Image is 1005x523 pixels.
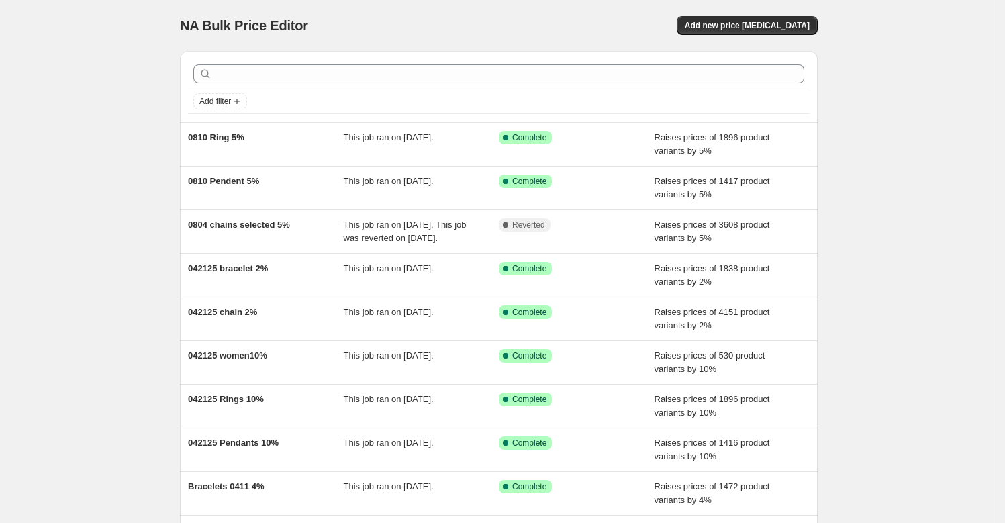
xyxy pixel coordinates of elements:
[512,263,546,274] span: Complete
[344,438,434,448] span: This job ran on [DATE].
[512,220,545,230] span: Reverted
[188,350,267,361] span: 042125 women10%
[344,220,467,243] span: This job ran on [DATE]. This job was reverted on [DATE].
[655,350,765,374] span: Raises prices of 530 product variants by 10%
[512,481,546,492] span: Complete
[199,96,231,107] span: Add filter
[188,132,244,142] span: 0810 Ring 5%
[180,18,308,33] span: NA Bulk Price Editor
[677,16,818,35] button: Add new price [MEDICAL_DATA]
[193,93,247,109] button: Add filter
[344,132,434,142] span: This job ran on [DATE].
[512,350,546,361] span: Complete
[512,176,546,187] span: Complete
[655,438,770,461] span: Raises prices of 1416 product variants by 10%
[344,394,434,404] span: This job ran on [DATE].
[344,350,434,361] span: This job ran on [DATE].
[344,481,434,491] span: This job ran on [DATE].
[655,394,770,418] span: Raises prices of 1896 product variants by 10%
[655,220,770,243] span: Raises prices of 3608 product variants by 5%
[188,176,259,186] span: 0810 Pendent 5%
[655,481,770,505] span: Raises prices of 1472 product variants by 4%
[188,263,268,273] span: 042125 bracelet 2%
[655,263,770,287] span: Raises prices of 1838 product variants by 2%
[188,220,290,230] span: 0804 chains selected 5%
[188,394,264,404] span: 042125 Rings 10%
[655,132,770,156] span: Raises prices of 1896 product variants by 5%
[188,438,279,448] span: 042125 Pendants 10%
[512,307,546,318] span: Complete
[655,176,770,199] span: Raises prices of 1417 product variants by 5%
[512,132,546,143] span: Complete
[188,307,257,317] span: 042125 chain 2%
[344,263,434,273] span: This job ran on [DATE].
[344,307,434,317] span: This job ran on [DATE].
[344,176,434,186] span: This job ran on [DATE].
[655,307,770,330] span: Raises prices of 4151 product variants by 2%
[512,394,546,405] span: Complete
[685,20,810,31] span: Add new price [MEDICAL_DATA]
[512,438,546,448] span: Complete
[188,481,264,491] span: Bracelets 0411 4%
